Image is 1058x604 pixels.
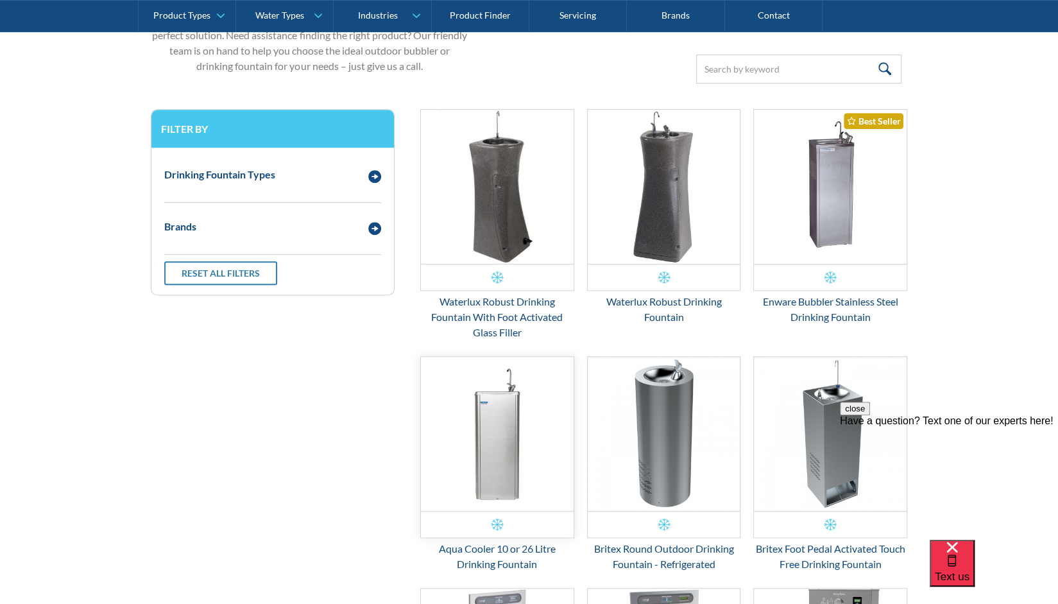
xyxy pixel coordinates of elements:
[753,356,907,572] a: Britex Foot Pedal Activated Touch Free Drinking FountainBritex Foot Pedal Activated Touch Free Dr...
[753,109,907,325] a: Enware Bubbler Stainless Steel Drinking FountainBest SellerEnware Bubbler Stainless Steel Drinkin...
[696,55,901,83] input: Search by keyword
[587,294,741,325] div: Waterlux Robust Drinking Fountain
[587,356,741,572] a: Britex Round Outdoor Drinking Fountain - Refrigerated Britex Round Outdoor Drinking Fountain - Re...
[421,357,574,511] img: Aqua Cooler 10 or 26 Litre Drinking Fountain
[753,541,907,572] div: Britex Foot Pedal Activated Touch Free Drinking Fountain
[357,10,397,21] div: Industries
[587,541,741,572] div: Britex Round Outdoor Drinking Fountain - Refrigerated
[420,294,574,340] div: Waterlux Robust Drinking Fountain With Foot Activated Glass Filler
[753,294,907,325] div: Enware Bubbler Stainless Steel Drinking Fountain
[754,357,907,511] img: Britex Foot Pedal Activated Touch Free Drinking Fountain
[588,110,740,264] img: Waterlux Robust Drinking Fountain
[164,261,277,285] a: Reset all filters
[930,540,1058,604] iframe: podium webchat widget bubble
[754,110,907,264] img: Enware Bubbler Stainless Steel Drinking Fountain
[161,123,384,135] h3: Filter by
[420,109,574,340] a: Waterlux Robust Drinking Fountain With Foot Activated Glass FillerWaterlux Robust Drinking Founta...
[588,357,740,511] img: Britex Round Outdoor Drinking Fountain - Refrigerated
[420,356,574,572] a: Aqua Cooler 10 or 26 Litre Drinking FountainAqua Cooler 10 or 26 Litre Drinking Fountain
[164,167,275,182] div: Drinking Fountain Types
[164,219,196,234] div: Brands
[587,109,741,325] a: Waterlux Robust Drinking FountainWaterlux Robust Drinking Fountain
[844,113,903,129] div: Best Seller
[421,110,574,264] img: Waterlux Robust Drinking Fountain With Foot Activated Glass Filler
[153,10,210,21] div: Product Types
[840,402,1058,556] iframe: podium webchat widget prompt
[255,10,304,21] div: Water Types
[420,541,574,572] div: Aqua Cooler 10 or 26 Litre Drinking Fountain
